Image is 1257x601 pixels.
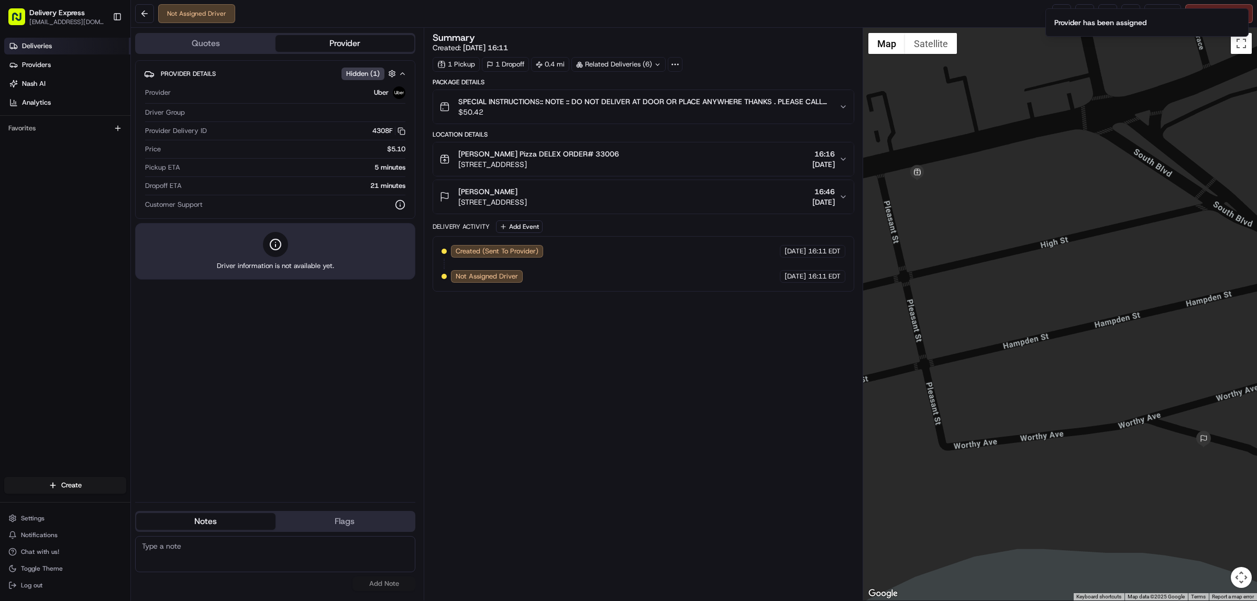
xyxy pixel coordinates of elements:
a: Powered byPylon [74,259,127,268]
div: 📗 [10,235,19,243]
button: Chat with us! [4,544,126,559]
button: SPECIAL INSTRUCTIONS:: NOTE :: DO NOT DELIVER AT DOOR OR PLACE ANYWHERE THANKS . PLEASE CALL THEM... [433,90,854,124]
span: 16:11 EDT [808,247,841,256]
span: Providers [22,60,51,70]
span: [DATE] [119,162,141,171]
button: Keyboard shortcuts [1076,593,1121,600]
button: See all [162,134,191,147]
button: Notifications [4,528,126,542]
a: Report a map error [1212,594,1254,599]
img: 1736555255976-a54dd68f-1ca7-489b-9aae-adbdc363a1c4 [21,191,29,199]
a: Open this area in Google Maps (opens a new window) [866,587,900,600]
a: 📗Knowledge Base [6,230,84,249]
span: Driver information is not available yet. [217,261,334,271]
span: Notifications [21,531,58,539]
div: Start new chat [47,100,172,110]
img: uber-new-logo.jpeg [393,86,405,99]
a: 💻API Documentation [84,230,172,249]
div: 0.4 mi [531,57,569,72]
span: Created (Sent To Provider) [456,247,538,256]
span: Customer Support [145,200,203,209]
img: Nash [10,10,31,31]
span: Provider Delivery ID [145,126,207,136]
button: Toggle Theme [4,561,126,576]
span: [DATE] [785,247,806,256]
span: [PERSON_NAME] [458,186,517,197]
button: Show satellite imagery [905,33,957,54]
div: 5 minutes [184,163,405,172]
button: [EMAIL_ADDRESS][DOMAIN_NAME] [29,18,104,26]
button: Show street map [868,33,905,54]
div: Package Details [433,78,854,86]
img: Wisdom Oko [10,152,27,173]
div: Location Details [433,130,854,139]
span: Wisdom [PERSON_NAME] [32,162,112,171]
button: [PERSON_NAME][STREET_ADDRESS]16:46[DATE] [433,180,854,214]
button: Start new chat [178,103,191,116]
span: • [114,191,117,199]
span: SPECIAL INSTRUCTIONS:: NOTE :: DO NOT DELIVER AT DOOR OR PLACE ANYWHERE THANKS . PLEASE CALL THEM... [458,96,831,107]
button: [PERSON_NAME] Pizza DELEX ORDER# 33006[STREET_ADDRESS]16:16[DATE] [433,142,854,176]
span: Deliveries [22,41,52,51]
span: [DATE] [785,272,806,281]
button: Provider DetailsHidden (1) [144,65,406,82]
span: Wisdom [PERSON_NAME] [32,191,112,199]
span: [DATE] 16:11 [463,43,508,52]
button: Delivery Express [29,7,85,18]
button: Map camera controls [1231,567,1252,588]
span: Driver Group [145,108,185,117]
div: 21 minutes [186,181,405,191]
button: Create [4,477,126,494]
img: 8571987876998_91fb9ceb93ad5c398215_72.jpg [22,100,41,119]
span: Map data ©2025 Google [1128,594,1185,599]
span: Knowledge Base [21,234,80,244]
p: Welcome 👋 [10,42,191,59]
a: Terms [1191,594,1206,599]
span: 16:16 [812,149,835,159]
span: Created: [433,42,508,53]
span: [DATE] [119,191,141,199]
div: We're available if you need us! [47,110,144,119]
span: Provider Details [161,70,216,78]
span: Hidden ( 1 ) [346,69,380,79]
span: [STREET_ADDRESS] [458,197,527,207]
span: Not Assigned Driver [456,272,518,281]
button: Quotes [136,35,275,52]
img: Wisdom Oko [10,181,27,201]
span: [PERSON_NAME] Pizza DELEX ORDER# 33006 [458,149,619,159]
span: Toggle Theme [21,564,63,573]
span: Analytics [22,98,51,107]
span: Price [145,144,161,154]
span: Uber [374,88,389,97]
a: Nash AI [4,75,130,92]
span: • [114,162,117,171]
button: Delivery Express[EMAIL_ADDRESS][DOMAIN_NAME] [4,4,108,29]
div: Provider has been assigned [1054,17,1146,28]
div: Favorites [4,120,126,137]
span: Provider [145,88,171,97]
span: Settings [21,514,45,522]
button: Notes [136,513,275,530]
div: 💻 [89,235,97,243]
div: 1 Dropoff [482,57,529,72]
button: Hidden (1) [341,67,399,80]
span: Chat with us! [21,548,59,556]
div: Past conversations [10,136,67,144]
span: [STREET_ADDRESS] [458,159,619,170]
a: Deliveries [4,38,130,54]
input: Clear [27,68,173,79]
a: Analytics [4,94,130,111]
img: 1736555255976-a54dd68f-1ca7-489b-9aae-adbdc363a1c4 [21,163,29,171]
span: Create [61,481,82,490]
span: Pickup ETA [145,163,180,172]
button: Log out [4,578,126,593]
div: Delivery Activity [433,222,490,231]
span: 16:46 [812,186,835,197]
button: Flags [275,513,415,530]
a: Providers [4,57,130,73]
span: 16:11 EDT [808,272,841,281]
button: Settings [4,511,126,526]
div: Related Deliveries (6) [571,57,666,72]
div: 1 Pickup [433,57,480,72]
